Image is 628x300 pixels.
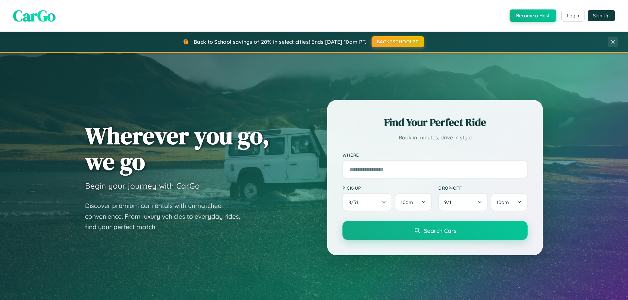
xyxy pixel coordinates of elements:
h2: Find Your Perfect Ride [342,115,528,130]
button: Search Cars [342,221,528,240]
p: Book in minutes, drive in style [342,133,528,142]
span: Search Cars [424,227,456,234]
span: CarGo [13,5,56,26]
button: 10am [395,193,432,211]
label: Drop-off [438,185,528,191]
span: 8 / 31 [348,199,361,205]
span: 9 / 1 [444,199,455,205]
button: Login [561,10,584,22]
label: Where [342,152,528,158]
label: Pick-up [342,185,432,191]
span: 10am [497,199,509,205]
button: Become a Host [510,9,556,22]
h1: Wherever you go, we go [85,123,270,174]
button: 9/1 [438,193,488,211]
button: Sign Up [588,10,615,21]
button: 8/31 [342,193,392,211]
span: 10am [401,199,413,205]
button: 10am [491,193,528,211]
span: Back to School savings of 20% in select cities! Ends [DATE] 10am PT. [194,39,366,45]
p: Discover premium car rentals with unmatched convenience. From luxury vehicles to everyday rides, ... [85,200,249,232]
button: BACK2SCHOOL20 [372,36,424,47]
h3: Begin your journey with CarGo [85,181,200,191]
